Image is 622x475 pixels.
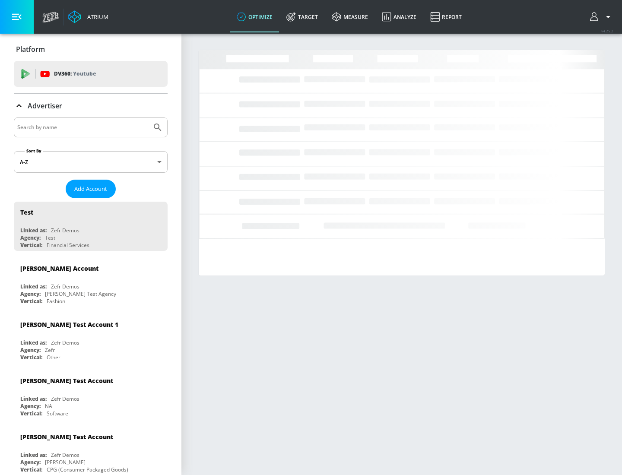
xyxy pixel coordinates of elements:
a: Atrium [68,10,108,23]
div: [PERSON_NAME] Test AccountLinked as:Zefr DemosAgency:NAVertical:Software [14,370,168,419]
span: v 4.25.2 [601,28,613,33]
div: Vertical: [20,241,42,249]
div: TestLinked as:Zefr DemosAgency:TestVertical:Financial Services [14,202,168,251]
div: Vertical: [20,298,42,305]
div: Zefr Demos [51,283,79,290]
div: Linked as: [20,395,47,402]
div: Linked as: [20,283,47,290]
div: Agency: [20,459,41,466]
div: DV360: Youtube [14,61,168,87]
div: Vertical: [20,466,42,473]
div: [PERSON_NAME] Account [20,264,98,272]
div: CPG (Consumer Packaged Goods) [47,466,128,473]
p: DV360: [54,69,96,79]
div: [PERSON_NAME] AccountLinked as:Zefr DemosAgency:[PERSON_NAME] Test AgencyVertical:Fashion [14,258,168,307]
div: Advertiser [14,94,168,118]
div: Agency: [20,402,41,410]
div: Zefr [45,346,55,354]
input: Search by name [17,122,148,133]
div: Fashion [47,298,65,305]
div: Financial Services [47,241,89,249]
a: optimize [230,1,279,32]
div: Zefr Demos [51,451,79,459]
a: measure [325,1,375,32]
div: [PERSON_NAME] Test Account [20,433,113,441]
div: Platform [14,37,168,61]
a: Target [279,1,325,32]
div: Vertical: [20,354,42,361]
div: Atrium [84,13,108,21]
p: Advertiser [28,101,62,111]
div: [PERSON_NAME] Test Account 1Linked as:Zefr DemosAgency:ZefrVertical:Other [14,314,168,363]
div: Other [47,354,60,361]
div: [PERSON_NAME] [45,459,86,466]
div: Agency: [20,234,41,241]
div: Linked as: [20,227,47,234]
a: Report [423,1,469,32]
div: Test [20,208,33,216]
div: Agency: [20,290,41,298]
label: Sort By [25,148,43,154]
button: Add Account [66,180,116,198]
div: NA [45,402,52,410]
div: Vertical: [20,410,42,417]
p: Youtube [73,69,96,78]
div: [PERSON_NAME] Test Account [20,377,113,385]
div: [PERSON_NAME] Test Account 1 [20,320,118,329]
div: Software [47,410,68,417]
div: [PERSON_NAME] Test Agency [45,290,116,298]
a: Analyze [375,1,423,32]
div: Zefr Demos [51,395,79,402]
div: Test [45,234,55,241]
span: Add Account [74,184,107,194]
div: Agency: [20,346,41,354]
div: A-Z [14,151,168,173]
p: Platform [16,44,45,54]
div: Zefr Demos [51,339,79,346]
div: Linked as: [20,451,47,459]
div: Linked as: [20,339,47,346]
div: Zefr Demos [51,227,79,234]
